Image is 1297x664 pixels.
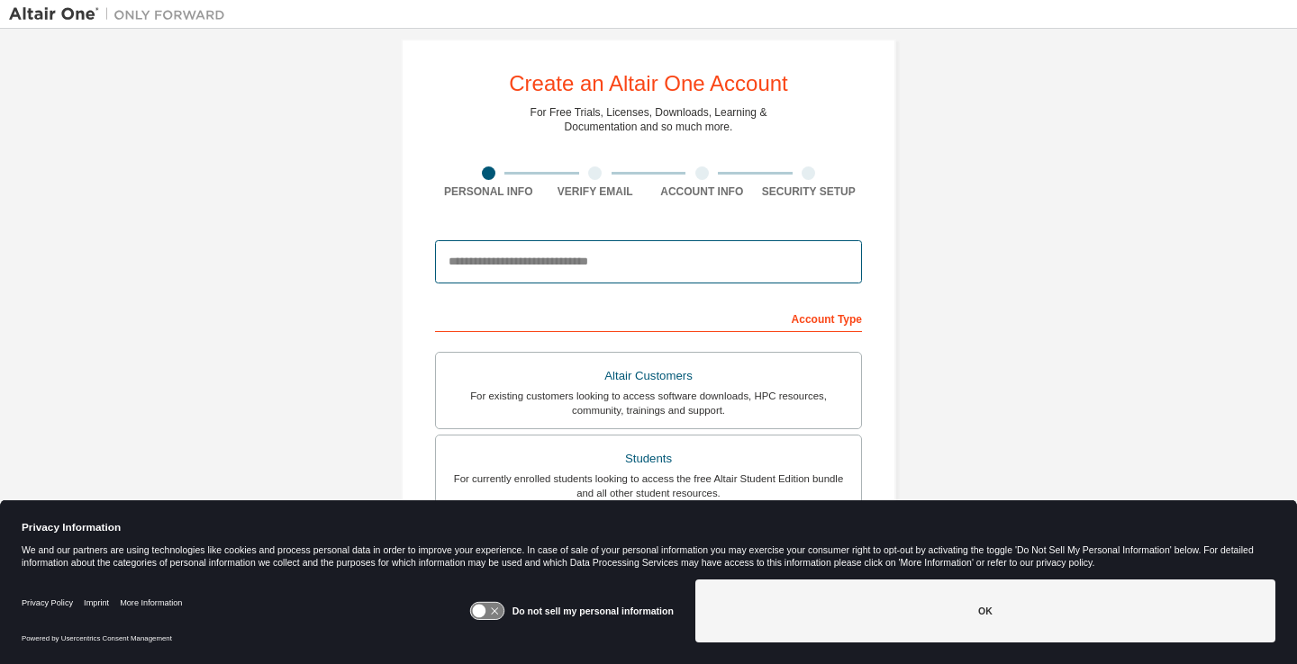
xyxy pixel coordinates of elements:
[447,389,850,417] div: For existing customers looking to access software downloads, HPC resources, community, trainings ...
[447,471,850,500] div: For currently enrolled students looking to access the free Altair Student Edition bundle and all ...
[447,446,850,471] div: Students
[509,73,788,94] div: Create an Altair One Account
[447,363,850,389] div: Altair Customers
[435,303,862,332] div: Account Type
[9,5,234,23] img: Altair One
[648,184,756,199] div: Account Info
[542,184,649,199] div: Verify Email
[435,184,542,199] div: Personal Info
[756,184,863,199] div: Security Setup
[531,105,767,134] div: For Free Trials, Licenses, Downloads, Learning & Documentation and so much more.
